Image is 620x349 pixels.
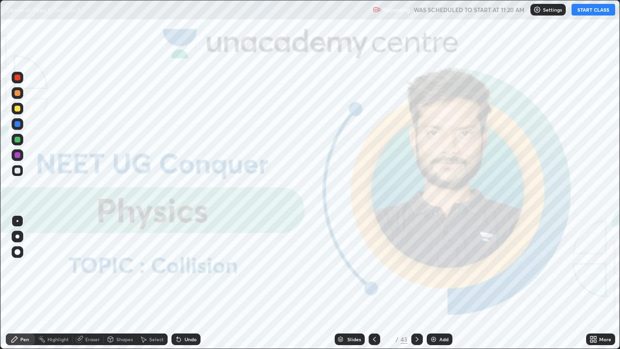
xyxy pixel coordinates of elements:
[396,336,399,342] div: /
[439,337,449,342] div: Add
[543,7,562,12] p: Settings
[383,6,410,14] p: Recording
[430,335,437,343] img: add-slide-button
[116,337,133,342] div: Shapes
[384,336,394,342] div: 4
[401,335,407,344] div: 43
[599,337,611,342] div: More
[47,337,69,342] div: Highlight
[85,337,100,342] div: Eraser
[185,337,197,342] div: Undo
[414,5,525,14] h5: WAS SCHEDULED TO START AT 11:20 AM
[149,337,164,342] div: Select
[373,6,381,14] img: recording.375f2c34.svg
[347,337,361,342] div: Slides
[20,337,29,342] div: Pen
[533,6,541,14] img: class-settings-icons
[572,4,615,16] button: START CLASS
[6,6,80,14] p: Center of Mass & Collision 3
